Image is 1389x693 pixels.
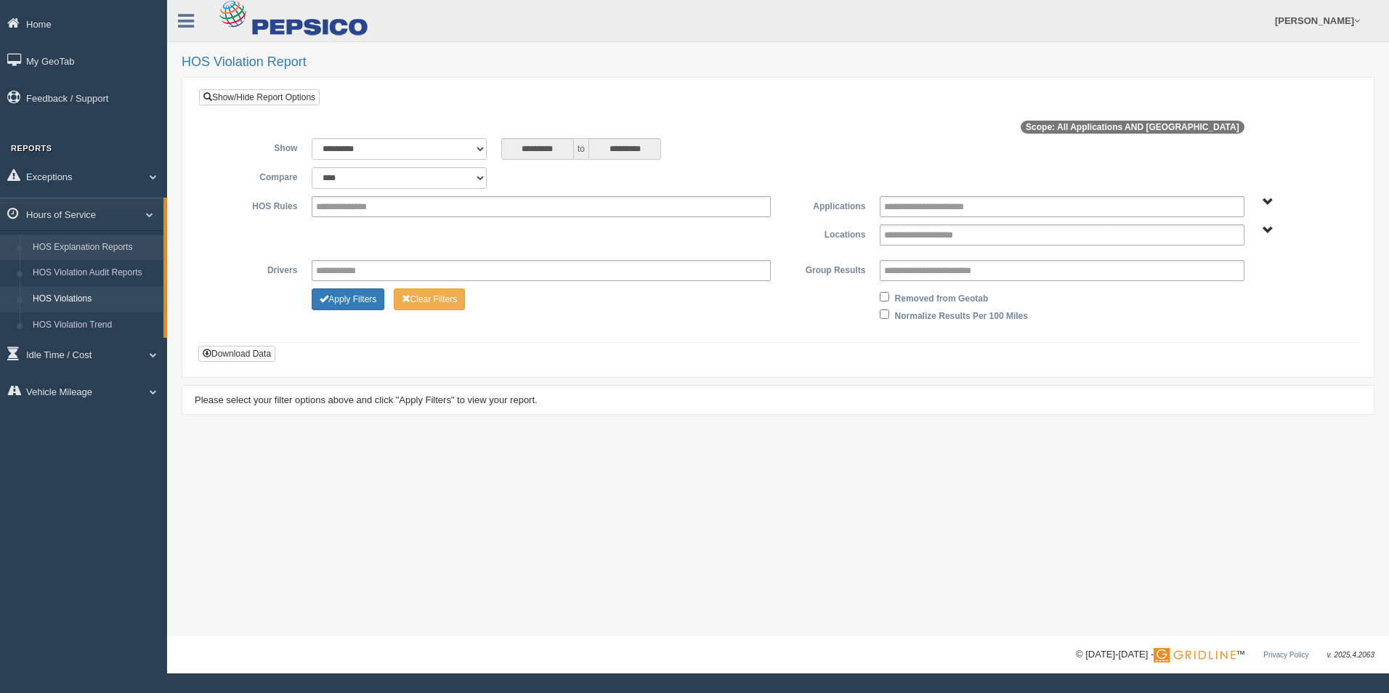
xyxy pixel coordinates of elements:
[198,346,275,362] button: Download Data
[1263,651,1308,659] a: Privacy Policy
[210,260,304,277] label: Drivers
[210,138,304,155] label: Show
[1327,651,1374,659] span: v. 2025.4.2063
[1154,648,1236,662] img: Gridline
[394,288,466,310] button: Change Filter Options
[778,196,872,214] label: Applications
[210,196,304,214] label: HOS Rules
[778,224,872,242] label: Locations
[26,260,163,286] a: HOS Violation Audit Reports
[26,312,163,339] a: HOS Violation Trend
[199,89,320,105] a: Show/Hide Report Options
[778,260,872,277] label: Group Results
[574,138,588,160] span: to
[1021,121,1244,134] span: Scope: All Applications AND [GEOGRAPHIC_DATA]
[312,288,384,310] button: Change Filter Options
[895,306,1028,323] label: Normalize Results Per 100 Miles
[895,288,989,306] label: Removed from Geotab
[182,55,1374,70] h2: HOS Violation Report
[26,235,163,261] a: HOS Explanation Reports
[195,394,538,405] span: Please select your filter options above and click "Apply Filters" to view your report.
[26,286,163,312] a: HOS Violations
[1076,647,1374,662] div: © [DATE]-[DATE] - ™
[210,167,304,185] label: Compare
